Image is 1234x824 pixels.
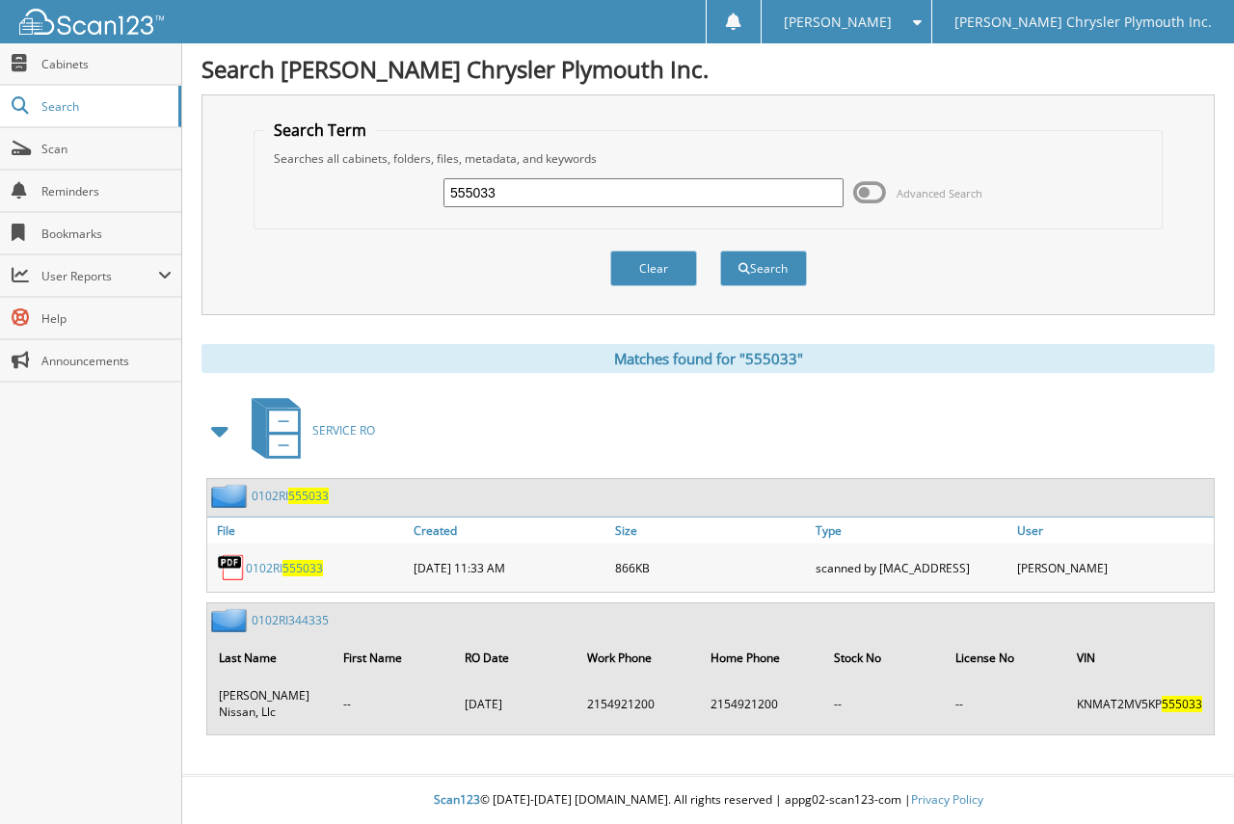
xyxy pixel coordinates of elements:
[409,548,610,587] div: [DATE] 11:33 AM
[211,608,252,632] img: folder2.png
[207,518,409,544] a: File
[610,251,697,286] button: Clear
[240,392,375,468] a: SERVICE RO
[334,679,453,728] td: --
[209,679,332,728] td: [PERSON_NAME] Nissan, Llc
[434,791,480,808] span: Scan123
[1067,638,1212,678] th: VIN
[41,268,158,284] span: User Reports
[246,560,323,576] a: 0102RI555033
[954,16,1212,28] span: [PERSON_NAME] Chrysler Plymouth Inc.
[701,638,822,678] th: Home Phone
[577,638,699,678] th: Work Phone
[1162,696,1202,712] span: 555033
[824,638,944,678] th: Stock No
[217,553,246,582] img: PDF.png
[911,791,983,808] a: Privacy Policy
[41,56,172,72] span: Cabinets
[252,612,329,628] a: 0102RI344335
[201,53,1215,85] h1: Search [PERSON_NAME] Chrysler Plymouth Inc.
[288,488,329,504] span: 555033
[455,679,575,728] td: [DATE]
[1012,548,1214,587] div: [PERSON_NAME]
[1067,679,1212,728] td: KNMAT2MV5KP
[182,777,1234,824] div: © [DATE]-[DATE] [DOMAIN_NAME]. All rights reserved | appg02-scan123-com |
[577,679,699,728] td: 2154921200
[610,518,812,544] a: Size
[946,638,1065,678] th: License No
[41,353,172,369] span: Announcements
[824,679,944,728] td: --
[41,226,172,242] span: Bookmarks
[811,548,1012,587] div: scanned by [MAC_ADDRESS]
[209,638,332,678] th: Last Name
[41,98,169,115] span: Search
[897,186,982,200] span: Advanced Search
[211,484,252,508] img: folder2.png
[455,638,575,678] th: RO Date
[811,518,1012,544] a: Type
[201,344,1215,373] div: Matches found for "555033"
[1012,518,1214,544] a: User
[720,251,807,286] button: Search
[610,548,812,587] div: 866KB
[409,518,610,544] a: Created
[19,9,164,35] img: scan123-logo-white.svg
[784,16,892,28] span: [PERSON_NAME]
[334,638,453,678] th: First Name
[701,679,822,728] td: 2154921200
[252,488,329,504] a: 0102RI555033
[41,141,172,157] span: Scan
[264,120,376,141] legend: Search Term
[282,560,323,576] span: 555033
[264,150,1153,167] div: Searches all cabinets, folders, files, metadata, and keywords
[41,310,172,327] span: Help
[1138,731,1234,824] iframe: Chat Widget
[312,422,375,439] span: SERVICE RO
[946,679,1065,728] td: --
[41,183,172,199] span: Reminders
